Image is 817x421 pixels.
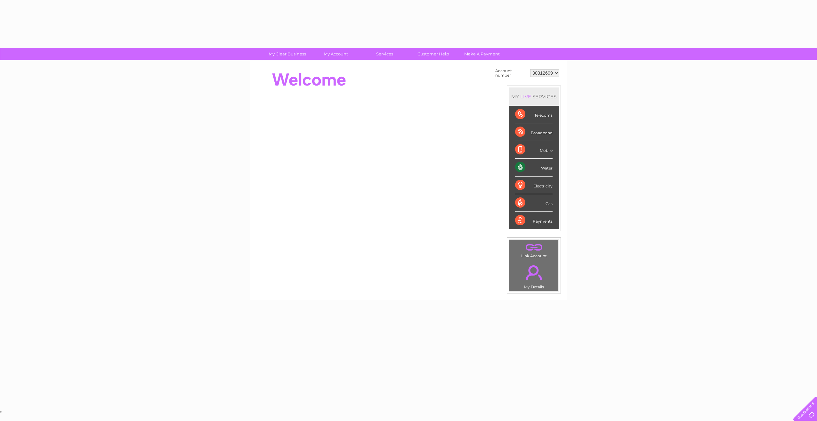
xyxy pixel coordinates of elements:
[515,141,553,159] div: Mobile
[515,212,553,229] div: Payments
[515,106,553,123] div: Telecoms
[519,94,532,100] div: LIVE
[515,177,553,194] div: Electricity
[509,260,559,291] td: My Details
[261,48,314,60] a: My Clear Business
[511,261,557,284] a: .
[511,242,557,253] a: .
[456,48,508,60] a: Make A Payment
[509,240,559,260] td: Link Account
[407,48,460,60] a: Customer Help
[515,194,553,212] div: Gas
[358,48,411,60] a: Services
[515,123,553,141] div: Broadband
[494,67,529,79] td: Account number
[515,159,553,176] div: Water
[310,48,362,60] a: My Account
[509,87,559,106] div: MY SERVICES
